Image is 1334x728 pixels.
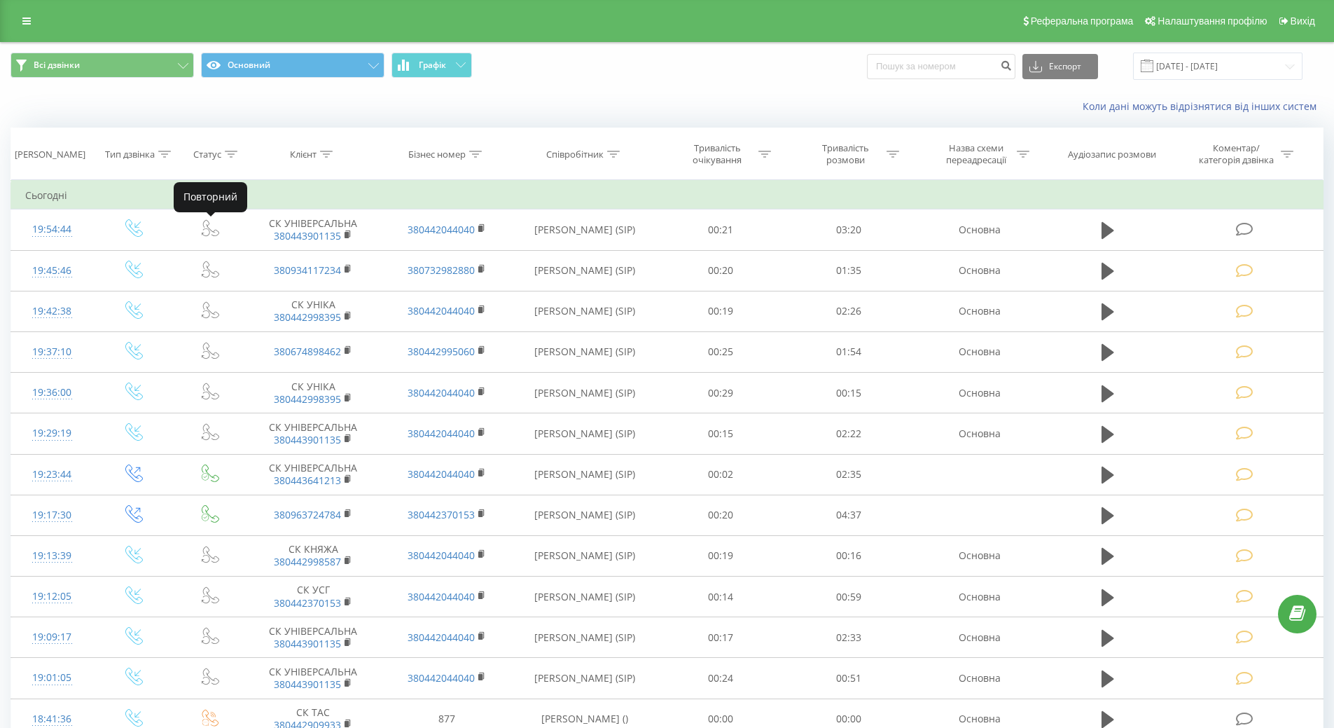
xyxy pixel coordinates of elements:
div: Назва схеми переадресації [938,142,1013,166]
a: 380442044040 [408,427,475,440]
td: [PERSON_NAME] (SIP) [513,617,657,658]
td: [PERSON_NAME] (SIP) [513,291,657,331]
span: Вихід [1291,15,1315,27]
button: Основний [201,53,384,78]
td: СК УСГ [246,577,380,617]
div: 19:42:38 [25,298,79,325]
div: 19:09:17 [25,624,79,651]
td: Основна [912,210,1045,250]
td: 00:19 [657,535,785,576]
a: 380732982880 [408,263,475,277]
td: 04:37 [785,495,913,535]
a: 380442044040 [408,549,475,562]
div: Співробітник [546,149,604,160]
a: 380442370153 [274,596,341,610]
td: СК УНІКА [246,373,380,413]
a: 380443641213 [274,474,341,487]
div: Клієнт [290,149,317,160]
a: 380442044040 [408,223,475,236]
td: [PERSON_NAME] (SIP) [513,413,657,454]
a: 380442998587 [274,555,341,568]
td: 00:02 [657,454,785,495]
div: 19:36:00 [25,379,79,406]
span: Реферальна програма [1031,15,1134,27]
div: Коментар/категорія дзвінка [1195,142,1277,166]
div: 19:01:05 [25,664,79,692]
td: 00:16 [785,535,913,576]
a: 380442044040 [408,467,475,481]
a: 380442044040 [408,590,475,603]
td: [PERSON_NAME] (SIP) [513,250,657,291]
input: Пошук за номером [867,54,1015,79]
div: 19:13:39 [25,542,79,570]
td: [PERSON_NAME] (SIP) [513,658,657,699]
td: [PERSON_NAME] (SIP) [513,454,657,495]
button: Всі дзвінки [11,53,194,78]
td: 00:59 [785,577,913,617]
a: 380963724784 [274,508,341,521]
td: [PERSON_NAME] (SIP) [513,535,657,576]
td: СК УНІВЕРСАЛЬНА [246,210,380,250]
td: 02:35 [785,454,913,495]
a: 380443901135 [274,229,341,242]
button: Експорт [1022,54,1098,79]
a: 380443901135 [274,678,341,691]
td: СК УНІКА [246,291,380,331]
td: 00:24 [657,658,785,699]
td: СК УНІВЕРСАЛЬНА [246,413,380,454]
td: 02:33 [785,617,913,658]
div: Тривалість очікування [680,142,755,166]
a: 380442998395 [274,310,341,324]
td: Основна [912,291,1045,331]
div: Бізнес номер [408,149,466,160]
span: Графік [419,60,446,70]
td: Основна [912,577,1045,617]
a: 380442044040 [408,386,475,399]
a: 380442044040 [408,304,475,317]
td: Основна [912,331,1045,372]
a: 380442995060 [408,345,475,358]
a: 380442044040 [408,671,475,685]
td: [PERSON_NAME] (SIP) [513,373,657,413]
a: 380442370153 [408,508,475,521]
td: СК УНІВЕРСАЛЬНА [246,617,380,658]
td: 02:26 [785,291,913,331]
a: 380443901135 [274,433,341,446]
td: 01:35 [785,250,913,291]
td: 00:15 [657,413,785,454]
td: 00:14 [657,577,785,617]
td: [PERSON_NAME] (SIP) [513,331,657,372]
td: 00:51 [785,658,913,699]
span: Всі дзвінки [34,60,80,71]
td: 00:25 [657,331,785,372]
div: 19:45:46 [25,257,79,284]
div: 19:17:30 [25,502,79,529]
td: [PERSON_NAME] (SIP) [513,210,657,250]
div: 19:37:10 [25,338,79,366]
a: 380442998395 [274,392,341,406]
a: 380442044040 [408,631,475,644]
td: Основна [912,535,1045,576]
td: 00:17 [657,617,785,658]
td: Основна [912,413,1045,454]
span: Повторний [183,190,237,203]
div: 19:23:44 [25,461,79,488]
div: [PERSON_NAME] [15,149,85,160]
button: Графік [391,53,472,78]
td: Сьогодні [11,181,1323,210]
div: 19:12:05 [25,583,79,610]
td: 03:20 [785,210,913,250]
div: Статус [193,149,221,160]
a: 380934117234 [274,263,341,277]
td: СК КНЯЖА [246,535,380,576]
td: 01:54 [785,331,913,372]
td: 00:21 [657,210,785,250]
td: [PERSON_NAME] (SIP) [513,577,657,617]
div: Тривалість розмови [808,142,883,166]
td: 00:20 [657,250,785,291]
td: Основна [912,617,1045,658]
td: 00:19 [657,291,785,331]
td: 00:20 [657,495,785,535]
div: Аудіозапис розмови [1068,149,1156,160]
div: 19:54:44 [25,216,79,243]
